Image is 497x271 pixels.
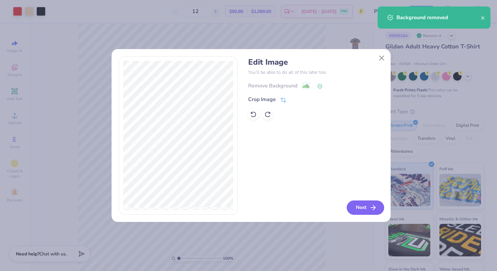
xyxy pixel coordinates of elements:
[248,58,383,67] h4: Edit Image
[375,52,388,64] button: Close
[248,69,383,76] p: You’ll be able to do all of this later too.
[396,14,481,21] div: Background removed
[481,14,485,21] button: close
[347,200,384,215] button: Next
[248,96,276,103] div: Crop Image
